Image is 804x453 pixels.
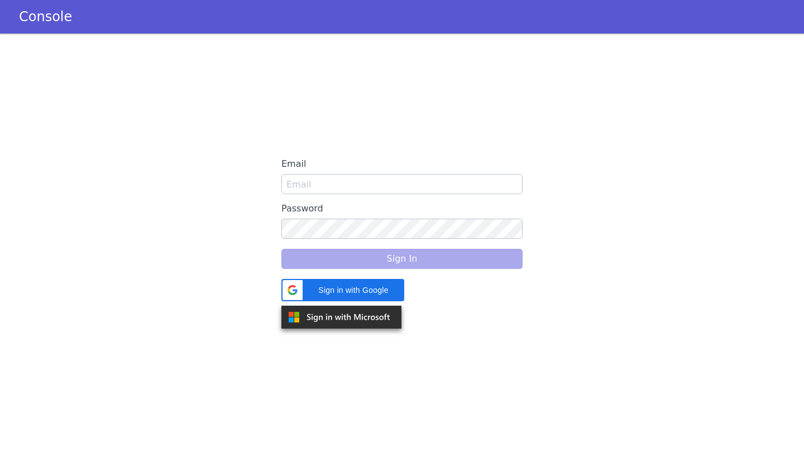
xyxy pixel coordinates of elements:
[281,174,523,194] input: Email
[281,199,523,219] label: Password
[6,9,85,25] a: Console
[281,306,401,329] img: azure.svg
[281,279,404,301] div: Sign in with Google
[281,154,523,174] label: Email
[309,285,398,296] span: Sign in with Google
